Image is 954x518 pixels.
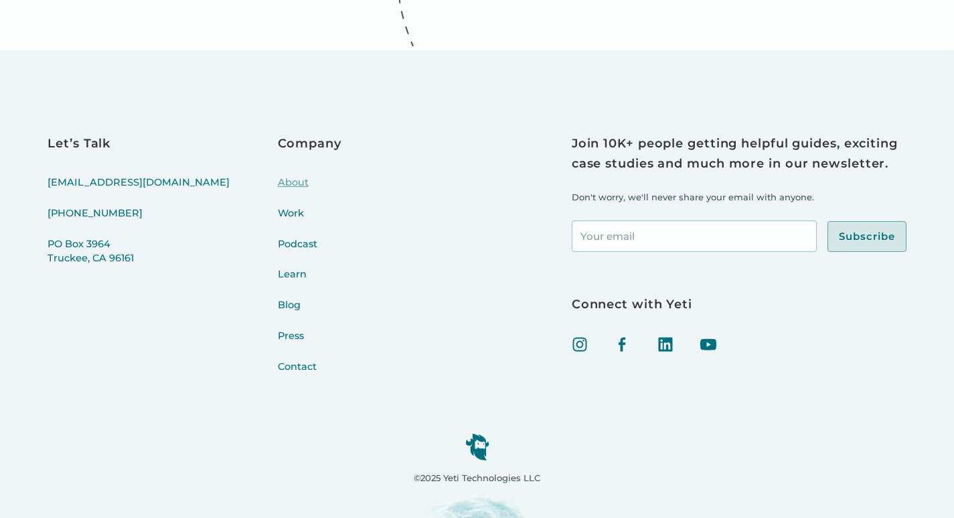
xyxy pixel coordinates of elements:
img: linked in icon [657,336,673,352]
img: facebook icon [615,336,631,352]
h3: Join 10K+ people getting helpful guides, exciting case studies and much more in our newsletter. [572,134,906,174]
a: Learn [278,267,341,298]
form: Footer Newsletter Signup [572,220,906,252]
h3: Company [278,134,341,154]
input: Your email [572,220,817,252]
h3: Let’s Talk [48,134,230,154]
img: Youtube icon [700,336,716,352]
p: ©2025 Yeti Technologies LLC [414,471,540,485]
p: Don't worry, we'll never share your email with anyone. [572,190,906,204]
a: About [278,176,341,206]
a: PO Box 3964Truckee, CA 96161 [48,237,230,283]
a: Contact [278,360,341,391]
a: Press [278,329,341,360]
a: [PHONE_NUMBER] [48,206,230,237]
img: Instagram icon [572,336,588,352]
a: Blog [278,298,341,329]
a: Podcast [278,237,341,268]
img: yeti logo icon [465,433,489,460]
input: Subscribe [827,221,906,252]
a: Work [278,206,341,237]
a: [EMAIL_ADDRESS][DOMAIN_NAME] [48,176,230,206]
h3: Connect with Yeti [572,295,906,315]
